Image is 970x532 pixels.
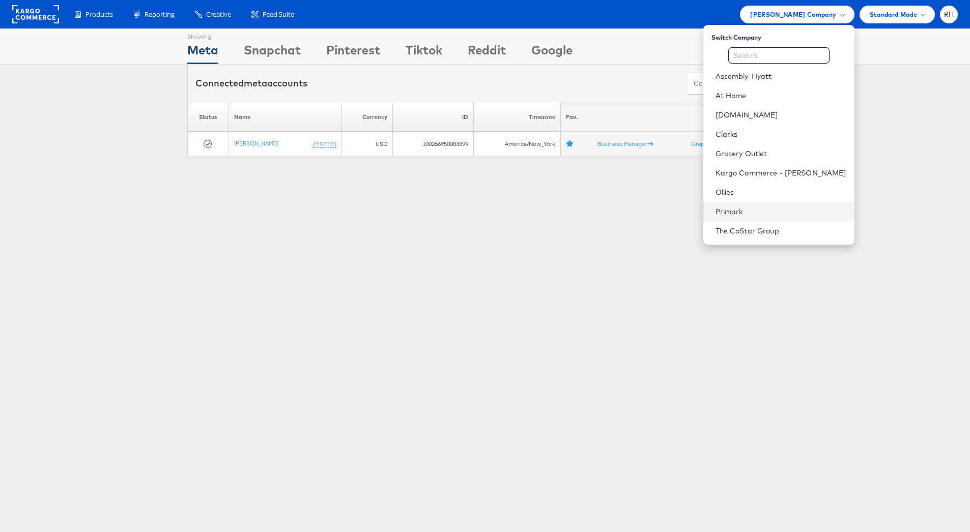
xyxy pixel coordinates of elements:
[85,10,113,19] span: Products
[716,226,846,236] a: The CoStar Group
[244,77,267,89] span: meta
[870,9,917,20] span: Standard Mode
[341,103,392,132] th: Currency
[687,72,775,95] button: ConnectmetaAccounts
[716,149,846,159] a: Grocery Outlet
[691,140,738,147] a: Graph Explorer
[195,77,307,90] div: Connected accounts
[406,41,442,64] div: Tiktok
[531,41,573,64] div: Google
[716,206,846,217] a: Primark
[716,71,846,81] a: Assembly-Hyatt
[392,132,473,156] td: 100266950083399
[187,41,218,64] div: Meta
[188,103,229,132] th: Status
[392,103,473,132] th: ID
[263,10,294,19] span: Feed Suite
[716,91,846,101] a: At Home
[312,139,336,148] a: (rename)
[728,47,830,64] input: Search
[750,9,836,20] span: [PERSON_NAME] Company
[473,132,560,156] td: America/New_York
[597,140,653,147] a: Business Manager
[473,103,560,132] th: Timezone
[716,129,846,139] a: Clarks
[716,110,846,120] a: [DOMAIN_NAME]
[468,41,506,64] div: Reddit
[711,29,854,42] div: Switch Company
[145,10,175,19] span: Reporting
[229,103,342,132] th: Name
[326,41,380,64] div: Pinterest
[234,139,278,147] a: [PERSON_NAME]
[716,168,846,178] a: Kargo Commerce - [PERSON_NAME]
[244,41,301,64] div: Snapchat
[206,10,231,19] span: Creative
[341,132,392,156] td: USD
[716,187,846,197] a: Ollies
[187,29,218,41] div: Showing
[944,11,954,18] span: RH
